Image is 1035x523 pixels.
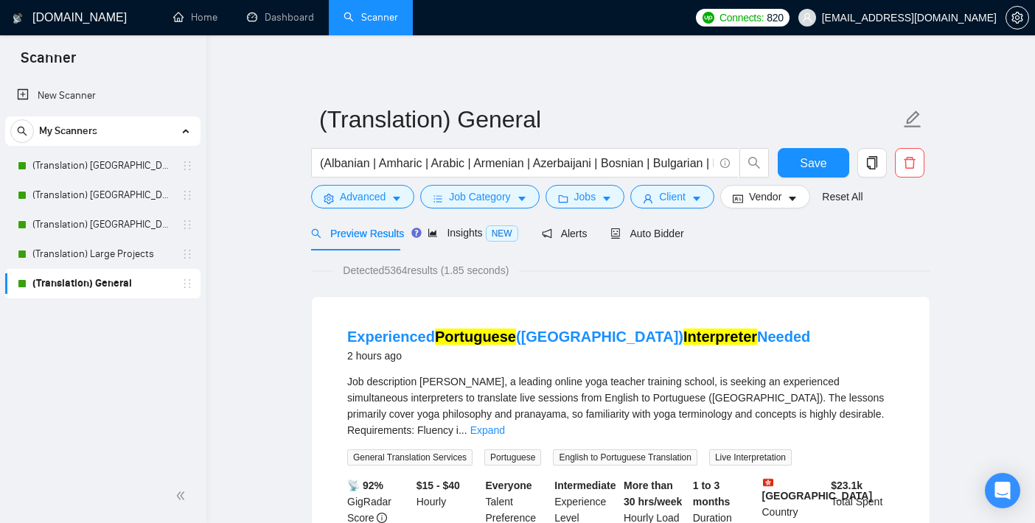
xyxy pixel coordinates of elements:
[175,488,190,503] span: double-left
[822,189,862,205] a: Reset All
[733,193,743,204] span: idcard
[624,480,682,508] b: More than 30 hrs/week
[428,227,517,239] span: Insights
[39,116,97,146] span: My Scanners
[683,329,757,345] mark: Interpreter
[691,193,702,204] span: caret-down
[417,480,460,491] b: $15 - $40
[17,81,189,110] a: New Scanner
[311,228,404,239] span: Preview Results
[181,219,193,231] span: holder
[13,7,23,30] img: logo
[787,193,798,204] span: caret-down
[857,148,887,178] button: copy
[5,116,201,298] li: My Scanners
[749,189,781,205] span: Vendor
[763,477,773,488] img: 🇭🇰
[709,449,792,466] span: Live Interpretation
[1006,12,1028,24] span: setting
[896,156,924,169] span: delete
[739,148,769,178] button: search
[32,151,172,180] a: (Translation) [GEOGRAPHIC_DATA]
[643,193,653,204] span: user
[420,185,539,208] button: barsJob Categorycaret-down
[344,11,398,24] a: searchScanner
[173,11,217,24] a: homeHome
[391,193,402,204] span: caret-down
[574,189,596,205] span: Jobs
[428,228,438,238] span: area-chart
[311,228,321,239] span: search
[435,329,516,345] mark: Portuguese
[486,225,518,242] span: NEW
[778,148,849,178] button: Save
[347,376,884,436] span: Job description [PERSON_NAME], a leading online yoga teacher training school, is seeking an exper...
[985,473,1020,508] div: Open Intercom Messenger
[895,148,924,178] button: delete
[311,185,414,208] button: settingAdvancedcaret-down
[459,424,467,436] span: ...
[610,228,621,239] span: robot
[347,373,894,438] div: Job description Kavaalya, a leading online yoga teacher training school, is seeking an experience...
[693,480,731,508] b: 1 to 3 months
[181,189,193,201] span: holder
[1006,12,1029,24] a: setting
[703,12,714,24] img: upwork-logo.png
[5,81,201,110] li: New Scanner
[324,193,334,204] span: setting
[32,210,172,239] a: (Translation) [GEOGRAPHIC_DATA]
[486,480,532,491] b: Everyone
[831,480,862,491] b: $ 23.1k
[553,449,697,466] span: English to Portuguese Translation
[767,10,783,26] span: 820
[181,248,193,260] span: holder
[903,110,922,129] span: edit
[410,226,423,239] div: Tooltip anchor
[517,193,527,204] span: caret-down
[377,513,387,523] span: info-circle
[720,158,730,168] span: info-circle
[554,480,616,491] b: Intermediate
[32,269,172,298] a: (Translation) General
[347,449,473,466] span: General Translation Services
[32,180,172,210] a: (Translation) [GEOGRAPHIC_DATA]
[11,126,33,136] span: search
[9,47,88,78] span: Scanner
[347,480,383,491] b: 📡 92%
[10,119,34,143] button: search
[1006,6,1029,29] button: setting
[332,262,519,278] span: Detected 5364 results (1.85 seconds)
[484,449,541,466] span: Portuguese
[800,154,826,172] span: Save
[433,193,443,204] span: bars
[542,228,552,239] span: notification
[858,156,886,169] span: copy
[602,193,612,204] span: caret-down
[610,228,683,239] span: Auto Bidder
[347,329,810,345] a: ExperiencedPortuguese([GEOGRAPHIC_DATA])InterpreterNeeded
[720,185,810,208] button: idcardVendorcaret-down
[340,189,386,205] span: Advanced
[630,185,714,208] button: userClientcaret-down
[802,13,812,23] span: user
[181,278,193,289] span: holder
[181,160,193,172] span: holder
[546,185,625,208] button: folderJobscaret-down
[247,11,314,24] a: dashboardDashboard
[347,347,810,365] div: 2 hours ago
[762,477,873,502] b: [GEOGRAPHIC_DATA]
[558,193,568,204] span: folder
[740,156,768,169] span: search
[449,189,510,205] span: Job Category
[659,189,686,205] span: Client
[719,10,764,26] span: Connects:
[32,239,172,269] a: (Translation) Large Projects
[319,101,900,138] input: Scanner name...
[320,154,714,172] input: Search Freelance Jobs...
[542,228,588,239] span: Alerts
[470,424,505,436] a: Expand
